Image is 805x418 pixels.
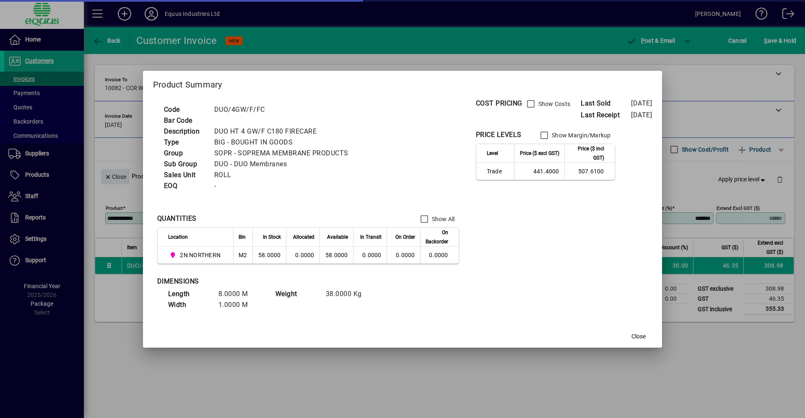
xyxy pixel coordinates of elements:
[160,181,210,191] td: EOQ
[520,149,559,158] span: Price ($ excl GST)
[160,104,210,115] td: Code
[271,289,322,299] td: Weight
[210,137,358,148] td: BIG - BOUGHT IN GOODS
[160,148,210,159] td: Group
[160,137,210,148] td: Type
[210,159,358,170] td: DUO - DUO Membranes
[210,170,358,181] td: ROLL
[395,232,415,242] span: On Order
[210,104,358,115] td: DUO/4GW/F/FC
[214,299,265,310] td: 1.0000 M
[360,232,382,242] span: In Transit
[164,289,214,299] td: Length
[625,329,652,344] button: Close
[160,115,210,126] td: Bar Code
[430,215,455,223] label: Show All
[327,232,348,242] span: Available
[180,251,221,259] span: 2N NORTHERN
[160,126,210,137] td: Description
[564,163,615,180] td: 507.6100
[420,247,459,263] td: 0.0000
[157,214,197,224] div: QUANTITIES
[168,232,188,242] span: Location
[168,250,224,260] span: 2N NORTHERN
[631,111,652,119] span: [DATE]
[537,100,571,108] label: Show Costs
[631,332,646,341] span: Close
[293,232,314,242] span: Allocated
[210,126,358,137] td: DUO HT 4 GW/F C180 FIRECARE
[233,247,252,263] td: M2
[581,98,631,108] span: Last Sold
[487,167,509,175] span: Trade
[252,247,286,263] td: 58.0000
[631,99,652,107] span: [DATE]
[160,170,210,181] td: Sales Unit
[476,98,522,108] div: COST PRICING
[263,232,281,242] span: In Stock
[286,247,319,263] td: 0.0000
[487,149,498,158] span: Level
[210,181,358,191] td: -
[476,130,522,140] div: PRICE LEVELS
[396,252,415,258] span: 0.0000
[214,289,265,299] td: 8.0000 M
[239,232,246,242] span: Bin
[514,163,564,180] td: 441.4000
[160,159,210,170] td: Sub Group
[164,299,214,310] td: Width
[581,110,631,120] span: Last Receipt
[210,148,358,159] td: SOPR - SOPREMA MEMBRANE PRODUCTS
[157,276,367,286] div: DIMENSIONS
[143,71,662,95] h2: Product Summary
[322,289,372,299] td: 38.0000 Kg
[426,228,448,246] span: On Backorder
[319,247,353,263] td: 58.0000
[550,131,611,139] label: Show Margin/Markup
[362,252,382,258] span: 0.0000
[570,144,604,163] span: Price ($ incl GST)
